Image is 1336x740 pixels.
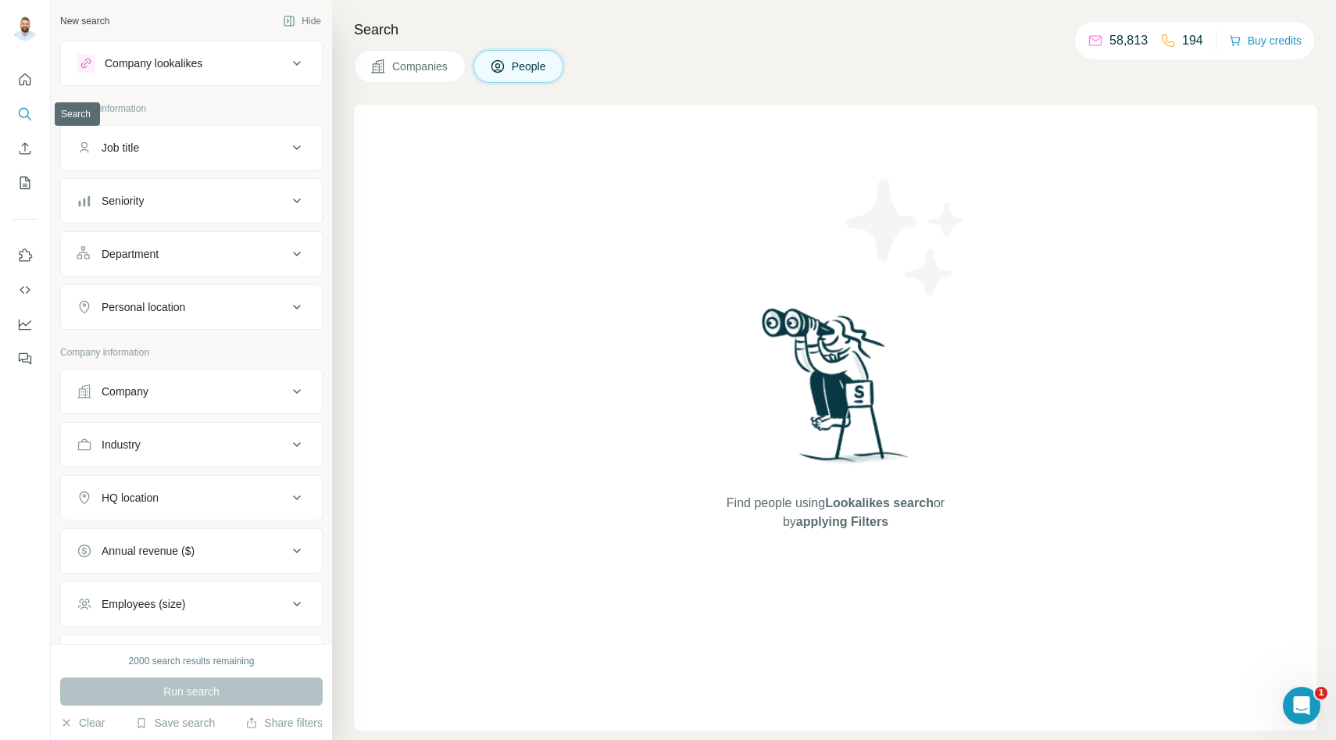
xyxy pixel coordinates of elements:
[1182,31,1203,50] p: 194
[61,426,322,463] button: Industry
[102,140,139,156] div: Job title
[13,16,38,41] img: Avatar
[1315,687,1327,699] span: 1
[13,345,38,373] button: Feedback
[1109,31,1148,50] p: 58,813
[60,715,105,731] button: Clear
[102,543,195,559] div: Annual revenue ($)
[102,246,159,262] div: Department
[836,167,977,308] img: Surfe Illustration - Stars
[13,66,38,94] button: Quick start
[60,102,323,116] p: Personal information
[102,437,141,452] div: Industry
[13,169,38,197] button: My lists
[61,129,322,166] button: Job title
[710,494,960,531] span: Find people using or by
[755,304,917,478] img: Surfe Illustration - Woman searching with binoculars
[105,55,202,71] div: Company lookalikes
[13,100,38,128] button: Search
[61,45,322,82] button: Company lookalikes
[13,134,38,163] button: Enrich CSV
[61,585,322,623] button: Employees (size)
[102,596,185,612] div: Employees (size)
[61,638,322,676] button: Technologies
[102,299,185,315] div: Personal location
[796,515,888,528] span: applying Filters
[61,235,322,273] button: Department
[1229,30,1302,52] button: Buy credits
[13,310,38,338] button: Dashboard
[13,241,38,270] button: Use Surfe on LinkedIn
[61,479,322,517] button: HQ location
[102,193,144,209] div: Seniority
[13,276,38,304] button: Use Surfe API
[392,59,449,74] span: Companies
[245,715,323,731] button: Share filters
[272,9,332,33] button: Hide
[102,384,148,399] div: Company
[102,490,159,506] div: HQ location
[60,14,109,28] div: New search
[825,496,934,509] span: Lookalikes search
[61,182,322,220] button: Seniority
[135,715,215,731] button: Save search
[61,373,322,410] button: Company
[1283,687,1320,724] iframe: Intercom live chat
[129,654,255,668] div: 2000 search results remaining
[512,59,548,74] span: People
[61,288,322,326] button: Personal location
[61,532,322,570] button: Annual revenue ($)
[60,345,323,359] p: Company information
[354,19,1317,41] h4: Search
